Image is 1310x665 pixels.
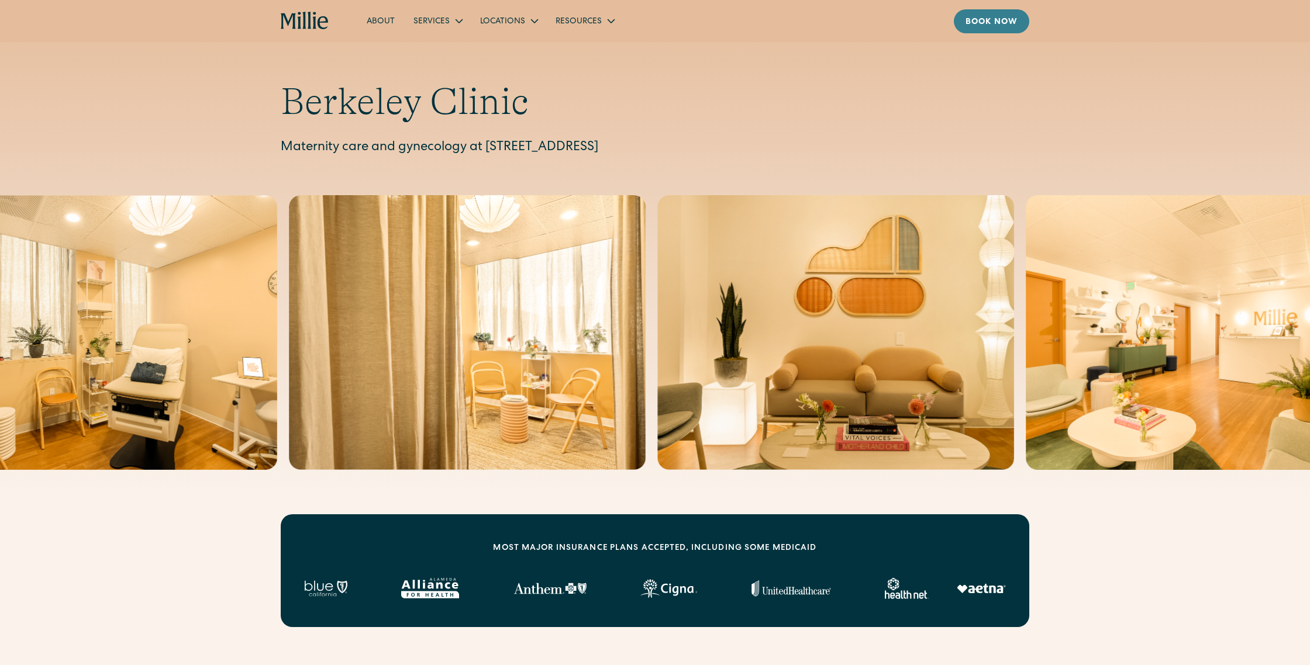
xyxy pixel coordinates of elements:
div: Services [404,11,471,30]
a: home [281,12,329,30]
div: Locations [480,16,525,28]
img: Blue California logo [304,580,347,597]
p: Maternity care and gynecology at [STREET_ADDRESS] [281,138,1029,158]
div: Book now [966,16,1018,29]
div: Locations [471,11,546,30]
div: Resources [546,11,623,30]
img: Alameda Alliance logo [401,578,459,598]
div: Services [413,16,450,28]
img: Cigna logo [640,579,697,598]
img: Aetna logo [957,584,1006,593]
div: MOST MAJOR INSURANCE PLANS ACCEPTED, INCLUDING some MEDICAID [493,542,816,555]
a: About [357,11,404,30]
h1: Berkeley Clinic [281,79,1029,124]
img: Anthem Logo [513,583,587,594]
a: Book now [954,9,1029,33]
div: Resources [556,16,602,28]
img: Healthnet logo [885,578,929,599]
img: United Healthcare logo [751,580,831,597]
